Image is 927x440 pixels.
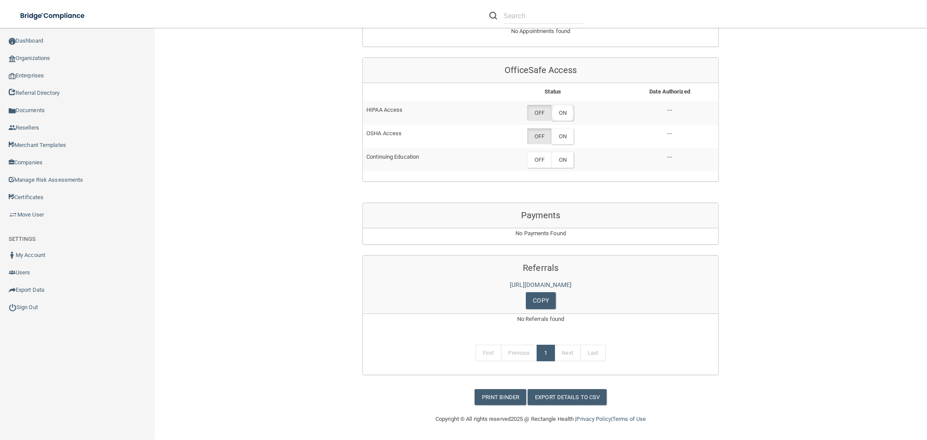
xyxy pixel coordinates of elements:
td: Continuing Education [363,148,485,171]
div: Copyright © All rights reserved 2025 @ Rectangle Health | | [382,405,699,433]
label: ON [552,105,574,121]
p: --- [625,128,715,139]
div: No Appointments found [363,26,718,47]
img: icon-export.b9366987.png [9,287,16,293]
img: enterprise.0d942306.png [9,73,16,79]
div: No Referrals found [363,314,718,335]
td: OSHA Access [363,125,485,148]
p: --- [625,152,715,162]
img: ic-search.3b580494.png [489,12,497,20]
label: ON [552,128,574,144]
label: OFF [527,152,552,168]
label: ON [552,152,574,168]
a: Next [555,345,581,361]
a: Last [580,345,606,361]
td: HIPAA Access [363,101,485,124]
a: Terms of Use [612,416,646,422]
a: Export Details to CSV [528,389,607,405]
th: Status [485,83,621,101]
label: SETTINGS [9,234,36,244]
a: Privacy Policy [577,416,611,422]
img: bridge_compliance_login_screen.278c3ca4.svg [13,7,93,25]
th: Date Authorized [621,83,718,101]
img: icon-documents.8dae5593.png [9,107,16,114]
span: Referrals [523,263,558,273]
img: ic_reseller.de258add.png [9,124,16,131]
img: briefcase.64adab9b.png [9,210,17,219]
input: Search [504,8,583,24]
p: No Payments Found [363,228,718,239]
img: ic_user_dark.df1a06c3.png [9,252,16,259]
div: OfficeSafe Access [363,58,718,83]
label: OFF [527,128,552,144]
a: Print Binder [475,389,526,405]
img: organization-icon.f8decf85.png [9,55,16,62]
a: Copy [526,292,556,309]
img: ic_dashboard_dark.d01f4a41.png [9,38,16,45]
a: 1 [537,345,555,361]
a: [URL][DOMAIN_NAME] [510,281,572,288]
img: icon-users.e205127d.png [9,269,16,276]
img: ic_power_dark.7ecde6b1.png [9,303,17,311]
a: First [475,345,502,361]
div: Payments [363,203,718,228]
p: --- [625,105,715,115]
a: Previous [501,345,538,361]
label: OFF [527,105,552,121]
